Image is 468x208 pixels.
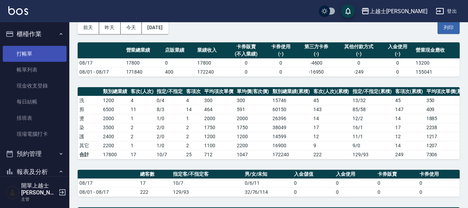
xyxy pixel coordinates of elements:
td: 4 [129,96,155,105]
img: Logo [8,6,28,15]
a: 排班表 [3,110,67,126]
td: 14 [184,105,202,114]
td: 222 [138,188,171,197]
td: 222 [312,150,351,159]
td: 172240 [271,150,312,159]
td: 712 [202,150,235,159]
div: (不入業績) [229,50,263,58]
th: 入金儲值 [292,170,334,179]
img: Person [6,185,19,199]
td: 14 [393,114,425,123]
td: 0 [265,67,297,76]
td: 1047 [235,150,271,159]
td: 燙 [78,114,101,123]
td: 1200 [235,132,271,141]
button: 上越士[PERSON_NAME] [358,4,430,18]
td: 9 [312,141,351,150]
td: 08/17 [78,178,138,188]
button: save [341,4,355,18]
td: 2 / 0 [155,132,184,141]
th: 類別總業績(累積) [271,87,312,96]
td: 16900 [271,141,312,150]
button: 昨天 [99,21,121,34]
td: 38049 [271,123,312,132]
td: 0 [376,178,418,188]
button: 登出 [433,5,460,18]
td: 1 / 0 [155,141,184,150]
td: 1200 [202,132,235,141]
td: 129/93 [171,188,243,197]
td: 0 / 4 [155,96,184,105]
td: 護 [78,132,101,141]
td: 147 [393,105,425,114]
a: 現場電腦打卡 [3,126,67,142]
td: 1 [129,141,155,150]
div: (-) [383,50,412,58]
button: 預約管理 [3,145,67,163]
th: 卡券使用 [418,170,460,179]
p: 主管 [21,196,57,202]
td: 0 [228,67,265,76]
div: 上越士[PERSON_NAME] [370,7,427,16]
td: 155041 [414,67,460,76]
td: 14 [312,114,351,123]
td: 2000 [101,114,129,123]
td: 17800 [196,58,228,67]
td: 13200 [414,58,460,67]
td: 464 [202,105,235,114]
button: 報表及分析 [3,163,67,181]
td: 1750 [202,123,235,132]
a: 每日結帳 [3,94,67,110]
td: 171840 [124,67,164,76]
td: 172240 [196,67,228,76]
td: 0 [334,178,376,188]
th: 指定客/不指定客 [171,170,243,179]
td: 2000 [202,114,235,123]
td: 300 [202,96,235,105]
th: 營業總業績 [124,42,164,59]
th: 單均價(客次價) [235,87,271,96]
td: 17800 [124,58,164,67]
td: 1200 [101,96,129,105]
td: 08/01 - 08/17 [78,67,124,76]
td: 12 [393,132,425,141]
td: 17 [312,123,351,132]
div: 卡券使用 [266,43,295,50]
td: 4 [184,96,202,105]
td: 2400 [101,132,129,141]
td: 13 / 32 [351,96,393,105]
td: 6500 [101,105,129,114]
td: 12 / 2 [351,114,393,123]
th: 男/女/未知 [243,170,292,179]
td: 2200 [101,141,129,150]
div: 入金使用 [383,43,412,50]
td: 591 [235,105,271,114]
td: 8 / 3 [155,105,184,114]
a: 帳單列表 [3,62,67,78]
td: 45 [393,96,425,105]
th: 指定/不指定 [155,87,184,96]
table: a dense table [78,42,460,77]
td: 15746 [271,96,312,105]
td: 2 [129,132,155,141]
td: 0 [334,188,376,197]
td: 合計 [78,150,101,159]
td: 400 [163,67,196,76]
div: 其他付款方式 [338,43,380,50]
td: 129/93 [351,150,393,159]
a: 現金收支登錄 [3,78,67,94]
th: 指定/不指定(累積) [351,87,393,96]
td: 26396 [271,114,312,123]
td: 17800 [101,150,129,159]
td: 剪 [78,105,101,114]
td: 0 [265,58,297,67]
td: 染 [78,123,101,132]
td: 0 [418,178,460,188]
button: 櫃檯作業 [3,25,67,43]
td: 14 [393,141,425,150]
td: -249 [336,67,382,76]
button: 今天 [121,21,142,34]
th: 店販業績 [163,42,196,59]
th: 客次(人次)(累積) [312,87,351,96]
td: 10/7 [171,178,243,188]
